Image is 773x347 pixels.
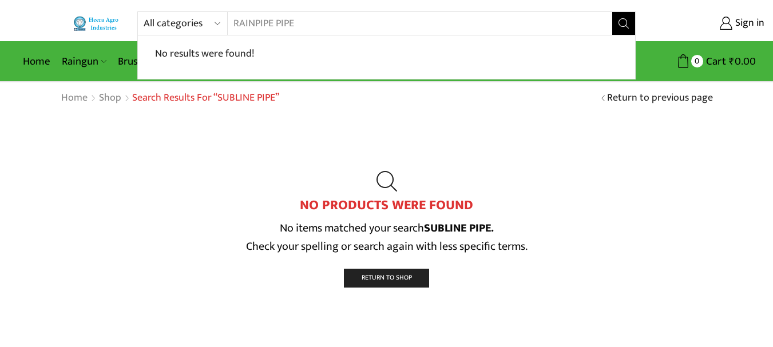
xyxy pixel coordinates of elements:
a: Return To Shop [344,269,430,288]
span: Cart [703,54,726,69]
div: No results were found! [138,47,635,62]
bdi: 0.00 [729,53,756,70]
a: Brush Cutter [112,48,189,75]
span: 0 [691,55,703,67]
span: ₹ [729,53,735,70]
a: 0 Cart ₹0.00 [647,51,756,72]
nav: Breadcrumb [61,91,279,106]
p: No items matched your search Check your spelling or search again with less specific terms. [61,219,713,256]
input: Search for... [228,12,597,35]
a: Return to previous page [607,91,713,106]
h2: No products were found [61,197,713,214]
a: Sign in [653,13,764,34]
span: Sign in [732,16,764,31]
button: Search button [612,12,635,35]
a: Raingun [56,48,112,75]
strong: SUBLINE PIPE. [424,218,494,238]
span: Return To Shop [362,272,412,283]
a: Home [17,48,56,75]
a: Shop [98,91,122,106]
h1: Search results for “SUBLINE PIPE” [132,92,279,105]
a: Home [61,91,88,106]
